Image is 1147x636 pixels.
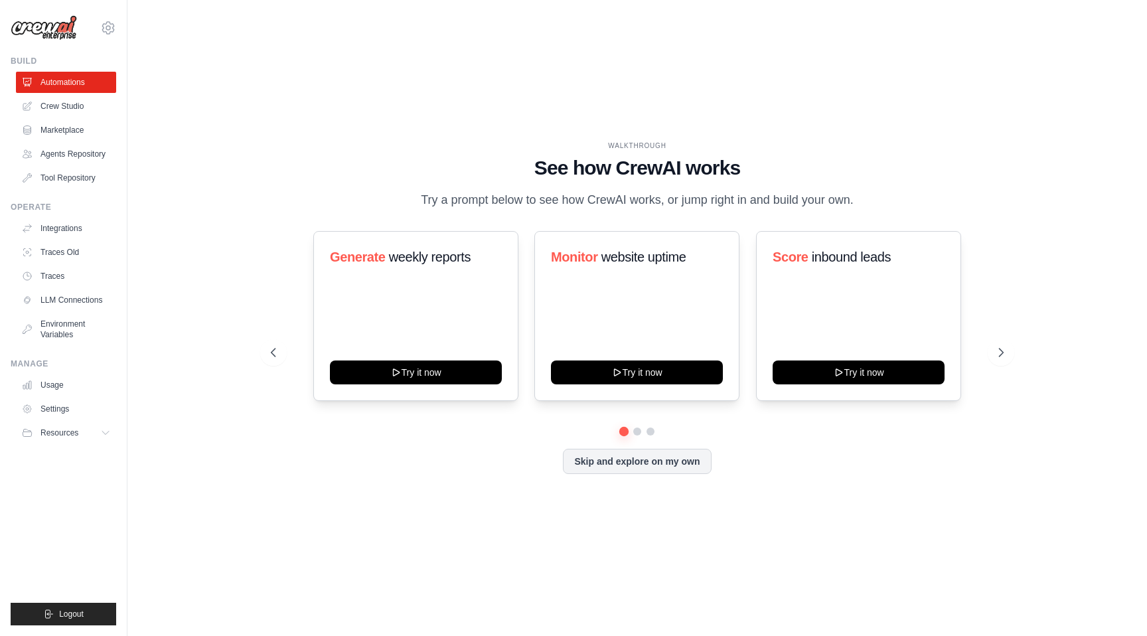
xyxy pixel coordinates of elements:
[271,141,1004,151] div: WALKTHROUGH
[16,72,116,93] a: Automations
[16,313,116,345] a: Environment Variables
[16,242,116,263] a: Traces Old
[330,250,386,264] span: Generate
[330,360,502,384] button: Try it now
[551,250,598,264] span: Monitor
[11,358,116,369] div: Manage
[811,250,890,264] span: inbound leads
[11,56,116,66] div: Build
[59,609,84,619] span: Logout
[16,218,116,239] a: Integrations
[601,250,686,264] span: website uptime
[16,119,116,141] a: Marketplace
[16,143,116,165] a: Agents Repository
[11,603,116,625] button: Logout
[563,449,711,474] button: Skip and explore on my own
[414,191,860,210] p: Try a prompt below to see how CrewAI works, or jump right in and build your own.
[16,398,116,420] a: Settings
[40,428,78,438] span: Resources
[16,422,116,443] button: Resources
[16,289,116,311] a: LLM Connections
[11,202,116,212] div: Operate
[773,360,945,384] button: Try it now
[16,266,116,287] a: Traces
[16,96,116,117] a: Crew Studio
[11,15,77,40] img: Logo
[773,250,808,264] span: Score
[389,250,471,264] span: weekly reports
[551,360,723,384] button: Try it now
[16,374,116,396] a: Usage
[16,167,116,189] a: Tool Repository
[271,156,1004,180] h1: See how CrewAI works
